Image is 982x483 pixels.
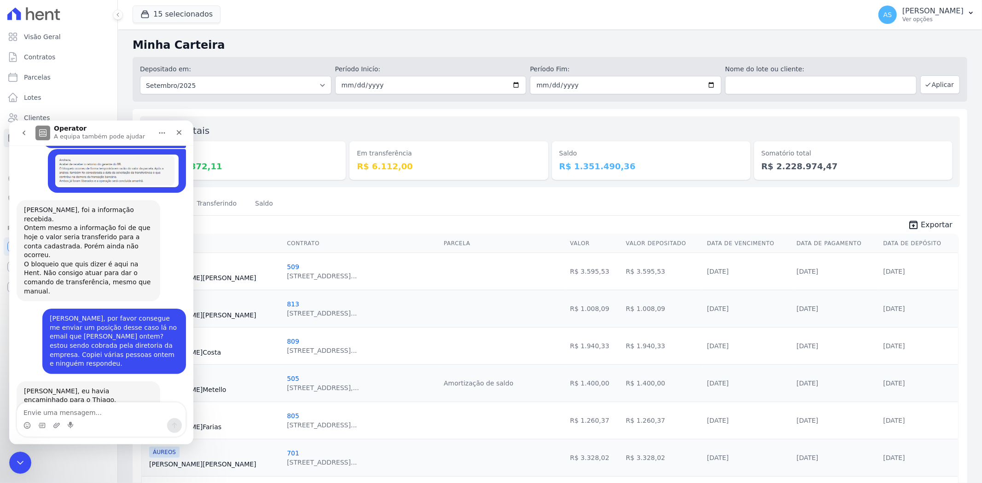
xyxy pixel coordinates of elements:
a: Recebíveis [4,237,114,256]
td: R$ 3.328,02 [566,439,622,476]
a: [DATE] [883,454,905,461]
span: Exportar [921,219,953,230]
div: [STREET_ADDRESS],... [287,383,359,392]
a: [DATE] [883,305,905,312]
td: R$ 1.260,37 [566,402,622,439]
td: R$ 3.328,02 [622,439,703,476]
a: 813 [287,300,299,308]
a: Minha Carteira [4,129,114,147]
a: Transferindo [195,192,239,216]
a: Negativação [4,190,114,208]
th: Data de Depósito [879,234,958,253]
div: [STREET_ADDRESS]... [287,271,357,281]
a: [DATE] [883,268,905,275]
td: R$ 1.940,33 [566,327,622,364]
div: [STREET_ADDRESS]... [287,309,357,318]
span: Contratos [24,52,55,62]
button: 15 selecionados [133,6,221,23]
a: 509 [287,263,299,270]
div: Adriane diz… [7,261,177,347]
td: R$ 1.400,00 [566,364,622,402]
a: [PERSON_NAME][PERSON_NAME] [149,273,279,282]
a: Parcelas [4,68,114,86]
dd: R$ 1.351.490,36 [559,160,743,172]
iframe: Intercom live chat [9,121,193,444]
span: Clientes [24,113,50,122]
i: unarchive [908,219,919,230]
button: Enviar mensagem… [158,298,173,312]
a: unarchive Exportar [901,219,960,232]
td: R$ 1.260,37 [622,402,703,439]
span: AS [883,11,892,18]
span: Visão Geral [24,32,61,41]
span: ÁUREOS [149,447,180,458]
button: AS [PERSON_NAME] Ver opções [871,2,982,28]
th: Valor Depositado [622,234,703,253]
th: Contrato [283,234,440,253]
a: 809 [287,338,299,345]
dt: Somatório total [761,149,945,158]
p: Ver opções [902,16,964,23]
div: [PERSON_NAME], por favor consegue me enviar um posição desse caso lá no email que [PERSON_NAME] o... [41,194,169,248]
textarea: Envie uma mensagem... [8,282,176,298]
a: [PERSON_NAME]Farias [149,422,279,431]
div: [STREET_ADDRESS]... [287,420,357,430]
a: Transferências [4,149,114,167]
td: R$ 1.008,09 [622,290,703,327]
button: Seletor de emoji [14,301,22,309]
a: [DATE] [707,305,729,312]
dt: Saldo [559,149,743,158]
a: 805 [287,412,299,420]
a: Clientes [4,109,114,127]
div: [PERSON_NAME], eu havia encaminhado para o Thiago. [15,266,144,284]
a: [PERSON_NAME]Metello [149,385,279,394]
a: Crédito [4,169,114,188]
a: [DATE] [796,268,818,275]
div: [PERSON_NAME], eu havia encaminhado para o Thiago.Irei formalizar com todas as informações que ja... [7,261,151,339]
td: R$ 1.940,33 [622,327,703,364]
a: Conta Hent [4,258,114,276]
p: [PERSON_NAME] [902,6,964,16]
a: Contratos [4,48,114,66]
a: [DATE] [796,305,818,312]
button: Carregar anexo [44,301,51,309]
label: Nome do lote ou cliente: [725,64,917,74]
td: R$ 1.400,00 [622,364,703,402]
a: [DATE] [883,379,905,387]
dt: Depositado [155,149,338,158]
th: Cliente [142,234,283,253]
a: [DATE] [707,417,729,424]
label: Período Fim: [530,64,721,74]
a: [DATE] [796,379,818,387]
th: Parcela [440,234,566,253]
a: Visão Geral [4,28,114,46]
a: 505 [287,375,299,382]
td: R$ 3.595,53 [566,253,622,290]
th: Data de Pagamento [793,234,879,253]
span: Parcelas [24,73,51,82]
a: [DATE] [707,342,729,350]
a: [PERSON_NAME][PERSON_NAME] [149,460,279,469]
h2: Minha Carteira [133,37,967,53]
a: [DATE] [796,454,818,461]
th: Valor [566,234,622,253]
div: Plataformas [7,223,110,234]
dd: R$ 2.228.974,47 [761,160,945,172]
button: Start recording [58,301,66,309]
label: Depositado em: [140,65,191,73]
label: Período Inicío: [335,64,527,74]
iframe: Intercom live chat [9,452,31,474]
a: [DATE] [707,379,729,387]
